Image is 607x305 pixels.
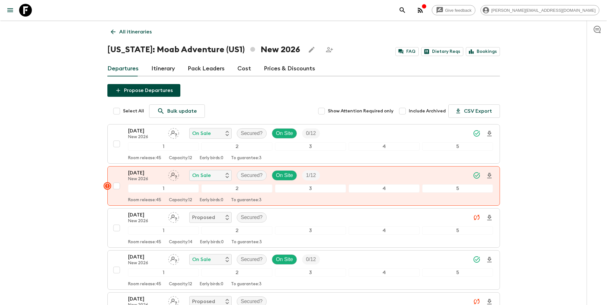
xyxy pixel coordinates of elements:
[231,198,262,203] p: To guarantee: 3
[128,295,163,303] p: [DATE]
[167,107,197,115] p: Bulk update
[421,47,463,56] a: Dietary Reqs
[192,214,215,221] p: Proposed
[486,172,493,180] svg: Download Onboarding
[448,104,500,118] button: CSV Export
[128,169,163,177] p: [DATE]
[107,166,500,206] button: [DATE]New 2026Assign pack leaderOn SaleSecured?On SiteTrip Fill12345Room release:45Capacity:12Ear...
[200,240,224,245] p: Early birds: 0
[241,256,263,263] p: Secured?
[128,240,161,245] p: Room release: 45
[302,128,320,138] div: Trip Fill
[128,156,161,161] p: Room release: 45
[231,240,262,245] p: To guarantee: 3
[486,130,493,138] svg: Download Onboarding
[306,130,316,137] p: 0 / 12
[473,172,481,179] svg: Synced Successfully
[169,240,192,245] p: Capacity: 14
[107,250,500,290] button: [DATE]New 2026Assign pack leaderOn SaleSecured?On SiteTrip Fill12345Room release:45Capacity:12Ear...
[276,256,293,263] p: On Site
[306,256,316,263] p: 0 / 12
[466,47,500,56] a: Bookings
[323,43,336,56] span: Share this itinerary
[200,282,223,287] p: Early birds: 0
[149,104,205,118] a: Bulk update
[275,142,346,151] div: 3
[192,130,211,137] p: On Sale
[128,135,163,140] p: New 2026
[396,4,409,17] button: search adventures
[128,219,163,224] p: New 2026
[302,170,320,181] div: Trip Fill
[395,47,419,56] a: FAQ
[231,282,262,287] p: To guarantee: 3
[168,130,179,135] span: Assign pack leader
[128,261,163,266] p: New 2026
[422,226,493,235] div: 5
[201,268,272,277] div: 2
[4,4,17,17] button: menu
[192,172,211,179] p: On Sale
[272,254,297,265] div: On Site
[107,208,500,248] button: [DATE]New 2026Assign pack leaderProposedSecured?12345Room release:45Capacity:14Early birds:0To gu...
[128,127,163,135] p: [DATE]
[151,61,175,76] a: Itinerary
[275,226,346,235] div: 3
[107,43,300,56] h1: [US_STATE]: Moab Adventure (US1) New 2026
[128,177,163,182] p: New 2026
[128,268,199,277] div: 1
[432,5,475,15] a: Give feedback
[107,61,139,76] a: Departures
[201,142,272,151] div: 2
[264,61,315,76] a: Prices & Discounts
[169,198,192,203] p: Capacity: 12
[188,61,225,76] a: Pack Leaders
[128,282,161,287] p: Room release: 45
[241,172,263,179] p: Secured?
[276,130,293,137] p: On Site
[237,212,267,223] div: Secured?
[481,5,599,15] div: [PERSON_NAME][EMAIL_ADDRESS][DOMAIN_NAME]
[409,108,446,114] span: Include Archived
[349,142,420,151] div: 4
[128,226,199,235] div: 1
[119,28,152,36] p: All itineraries
[107,25,155,38] a: All itineraries
[107,84,180,97] button: Propose Departures
[168,256,179,261] span: Assign pack leader
[473,256,481,263] svg: Synced Successfully
[237,128,267,138] div: Secured?
[305,43,318,56] button: Edit this itinerary
[349,226,420,235] div: 4
[328,108,394,114] span: Show Attention Required only
[422,268,493,277] div: 5
[306,172,316,179] p: 1 / 12
[200,198,223,203] p: Early birds: 0
[168,214,179,219] span: Assign pack leader
[128,142,199,151] div: 1
[473,214,481,221] svg: Unable to sync - Check prices and secured
[168,298,179,303] span: Assign pack leader
[275,184,346,193] div: 3
[272,128,297,138] div: On Site
[231,156,262,161] p: To guarantee: 3
[237,170,267,181] div: Secured?
[128,211,163,219] p: [DATE]
[486,214,493,222] svg: Download Onboarding
[237,61,251,76] a: Cost
[169,282,192,287] p: Capacity: 12
[422,142,493,151] div: 5
[237,254,267,265] div: Secured?
[128,253,163,261] p: [DATE]
[272,170,297,181] div: On Site
[128,184,199,193] div: 1
[422,184,493,193] div: 5
[486,256,493,264] svg: Download Onboarding
[192,256,211,263] p: On Sale
[241,130,263,137] p: Secured?
[275,268,346,277] div: 3
[123,108,144,114] span: Select All
[107,124,500,164] button: [DATE]New 2026Assign pack leaderOn SaleSecured?On SiteTrip Fill12345Room release:45Capacity:12Ear...
[169,156,192,161] p: Capacity: 12
[201,226,272,235] div: 2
